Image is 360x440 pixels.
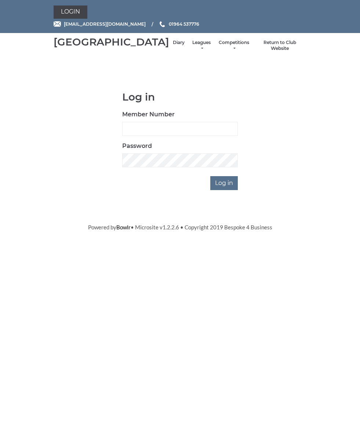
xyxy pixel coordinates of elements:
label: Member Number [122,110,175,119]
a: Competitions [219,40,249,52]
label: Password [122,142,152,150]
span: Powered by • Microsite v1.2.2.6 • Copyright 2019 Bespoke 4 Business [88,224,272,230]
span: [EMAIL_ADDRESS][DOMAIN_NAME] [64,21,146,27]
span: 01964 537776 [169,21,199,27]
a: Email [EMAIL_ADDRESS][DOMAIN_NAME] [54,21,146,28]
a: Diary [173,40,185,46]
a: Login [54,6,87,19]
a: Phone us 01964 537776 [159,21,199,28]
a: Bowlr [116,224,131,230]
img: Phone us [160,21,165,27]
input: Log in [210,176,238,190]
a: Return to Club Website [257,40,303,52]
a: Leagues [192,40,211,52]
img: Email [54,21,61,27]
h1: Log in [122,91,238,103]
div: [GEOGRAPHIC_DATA] [54,36,169,48]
